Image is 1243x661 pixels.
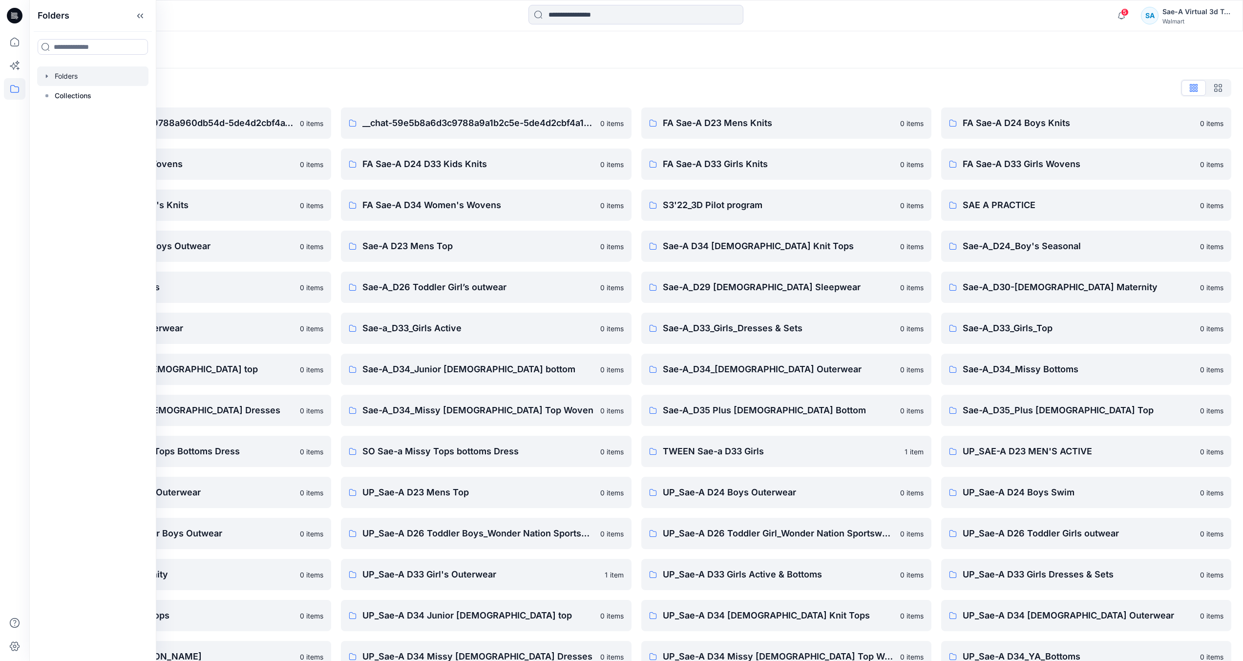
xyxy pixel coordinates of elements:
[341,477,631,508] a: UP_Sae-A D23 Mens Top0 items
[941,272,1231,303] a: Sae-A_D30-[DEMOGRAPHIC_DATA] Maternity0 items
[341,559,631,590] a: UP_Sae-A D33 Girl's Outerwear1 item
[1200,405,1223,416] p: 0 items
[641,107,931,139] a: FA Sae-A D23 Mens Knits0 items
[600,282,624,293] p: 0 items
[600,529,624,539] p: 0 items
[341,395,631,426] a: Sae-A_D34_Missy [DEMOGRAPHIC_DATA] Top Woven0 items
[663,198,894,212] p: S3'22_3D Pilot program
[900,200,924,211] p: 0 items
[41,518,331,549] a: UP_Sae-A D26 Toddler Boys Outwear0 items
[600,488,624,498] p: 0 items
[1200,241,1223,252] p: 0 items
[300,118,323,128] p: 0 items
[600,159,624,170] p: 0 items
[1200,611,1223,621] p: 0 items
[341,107,631,139] a: __chat-59e5b8a6d3c9788a9a1b2c5e-5de4d2cbf4a15c049b303e7a0 items
[663,568,894,581] p: UP_Sae-A D33 Girls Active & Bottoms
[341,354,631,385] a: Sae-A_D34_Junior [DEMOGRAPHIC_DATA] bottom0 items
[362,568,598,581] p: UP_Sae-A D33 Girl's Outerwear
[963,239,1194,253] p: Sae-A_D24_Boy's Seasonal
[600,405,624,416] p: 0 items
[663,116,894,130] p: FA Sae-A D23 Mens Knits
[663,239,894,253] p: Sae-A D34 [DEMOGRAPHIC_DATA] Knit Tops
[300,159,323,170] p: 0 items
[941,107,1231,139] a: FA Sae-A D24 Boys Knits0 items
[55,90,91,102] p: Collections
[300,405,323,416] p: 0 items
[1200,447,1223,457] p: 0 items
[41,477,331,508] a: UP_Sae-A D23 Men's Outerwear0 items
[663,157,894,171] p: FA Sae-A D33 Girls Knits
[341,518,631,549] a: UP_Sae-A D26 Toddler Boys_Wonder Nation Sportswear0 items
[63,321,294,335] p: Sae-A_D33_Girl's Outerwear
[641,190,931,221] a: S3'22_3D Pilot program0 items
[663,404,894,417] p: Sae-A_D35 Plus [DEMOGRAPHIC_DATA] Bottom
[663,321,894,335] p: Sae-A_D33_Girls_Dresses & Sets
[63,609,294,622] p: UP_Sae-A D33 Girls Tops
[941,313,1231,344] a: Sae-A_D33_Girls_Top0 items
[941,436,1231,467] a: UP_SAE-A D23 MEN'S ACTIVE0 items
[963,445,1194,458] p: UP_SAE-A D23 MEN'S ACTIVE
[41,354,331,385] a: Sae-A_D34 Junior [DEMOGRAPHIC_DATA] top0 items
[641,395,931,426] a: Sae-A_D35 Plus [DEMOGRAPHIC_DATA] Bottom0 items
[362,321,594,335] p: Sae-a_D33_Girls Active
[362,527,594,540] p: UP_Sae-A D26 Toddler Boys_Wonder Nation Sportswear
[641,518,931,549] a: UP_Sae-A D26 Toddler Girl_Wonder Nation Sportswear0 items
[63,527,294,540] p: UP_Sae-A D26 Toddler Boys Outwear
[963,116,1194,130] p: FA Sae-A D24 Boys Knits
[963,486,1194,499] p: UP_Sae-A D24 Boys Swim
[341,149,631,180] a: FA Sae-A D24 D33 Kids Knits0 items
[1141,7,1159,24] div: SA
[300,282,323,293] p: 0 items
[941,559,1231,590] a: UP_Sae-A D33 Girls Dresses & Sets0 items
[362,198,594,212] p: FA Sae-A D34 Women's Wovens
[963,609,1194,622] p: UP_Sae-A D34 [DEMOGRAPHIC_DATA] Outerwear
[341,272,631,303] a: Sae-A_D26 Toddler Girl’s outwear0 items
[1200,159,1223,170] p: 0 items
[963,157,1194,171] p: FA Sae-A D33 Girls Wovens
[362,609,594,622] p: UP_Sae-A D34 Junior [DEMOGRAPHIC_DATA] top
[41,436,331,467] a: Scoop _ Sae-a Missy Tops Bottoms Dress0 items
[1200,200,1223,211] p: 0 items
[900,159,924,170] p: 0 items
[941,149,1231,180] a: FA Sae-A D33 Girls Wovens0 items
[941,395,1231,426] a: Sae-A_D35_Plus [DEMOGRAPHIC_DATA] Top0 items
[41,107,331,139] a: __chat-59a04e34d3c9788a960db54d-5de4d2cbf4a15c049b303e7a0 items
[300,447,323,457] p: 0 items
[641,231,931,262] a: Sae-A D34 [DEMOGRAPHIC_DATA] Knit Tops0 items
[600,364,624,375] p: 0 items
[1162,18,1231,25] div: Walmart
[905,447,924,457] p: 1 item
[362,404,594,417] p: Sae-A_D34_Missy [DEMOGRAPHIC_DATA] Top Woven
[641,600,931,631] a: UP_Sae-A D34 [DEMOGRAPHIC_DATA] Knit Tops0 items
[63,157,294,171] p: FA Sae-A D24 Boys Wovens
[1200,570,1223,580] p: 0 items
[41,313,331,344] a: Sae-A_D33_Girl's Outerwear0 items
[63,198,294,212] p: FA Sae-A D34 Women's Knits
[300,241,323,252] p: 0 items
[641,272,931,303] a: Sae-A_D29 [DEMOGRAPHIC_DATA] Sleepwear0 items
[941,354,1231,385] a: Sae-A_D34_Missy Bottoms0 items
[963,404,1194,417] p: Sae-A_D35_Plus [DEMOGRAPHIC_DATA] Top
[963,198,1194,212] p: SAE A PRACTICE
[362,486,594,499] p: UP_Sae-A D23 Mens Top
[1200,488,1223,498] p: 0 items
[41,149,331,180] a: FA Sae-A D24 Boys Wovens0 items
[941,477,1231,508] a: UP_Sae-A D24 Boys Swim0 items
[41,559,331,590] a: UP_Sae-A D29 Maternity0 items
[300,200,323,211] p: 0 items
[900,611,924,621] p: 0 items
[41,190,331,221] a: FA Sae-A D34 Women's Knits0 items
[600,200,624,211] p: 0 items
[900,405,924,416] p: 0 items
[941,518,1231,549] a: UP_Sae-A D26 Toddler Girls outwear0 items
[663,486,894,499] p: UP_Sae-A D24 Boys Outerwear
[300,323,323,334] p: 0 items
[63,486,294,499] p: UP_Sae-A D23 Men's Outerwear
[900,488,924,498] p: 0 items
[341,600,631,631] a: UP_Sae-A D34 Junior [DEMOGRAPHIC_DATA] top0 items
[63,280,294,294] p: Sae-a_D24_Boys_Tops
[600,611,624,621] p: 0 items
[963,568,1194,581] p: UP_Sae-A D33 Girls Dresses & Sets
[63,445,294,458] p: Scoop _ Sae-a Missy Tops Bottoms Dress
